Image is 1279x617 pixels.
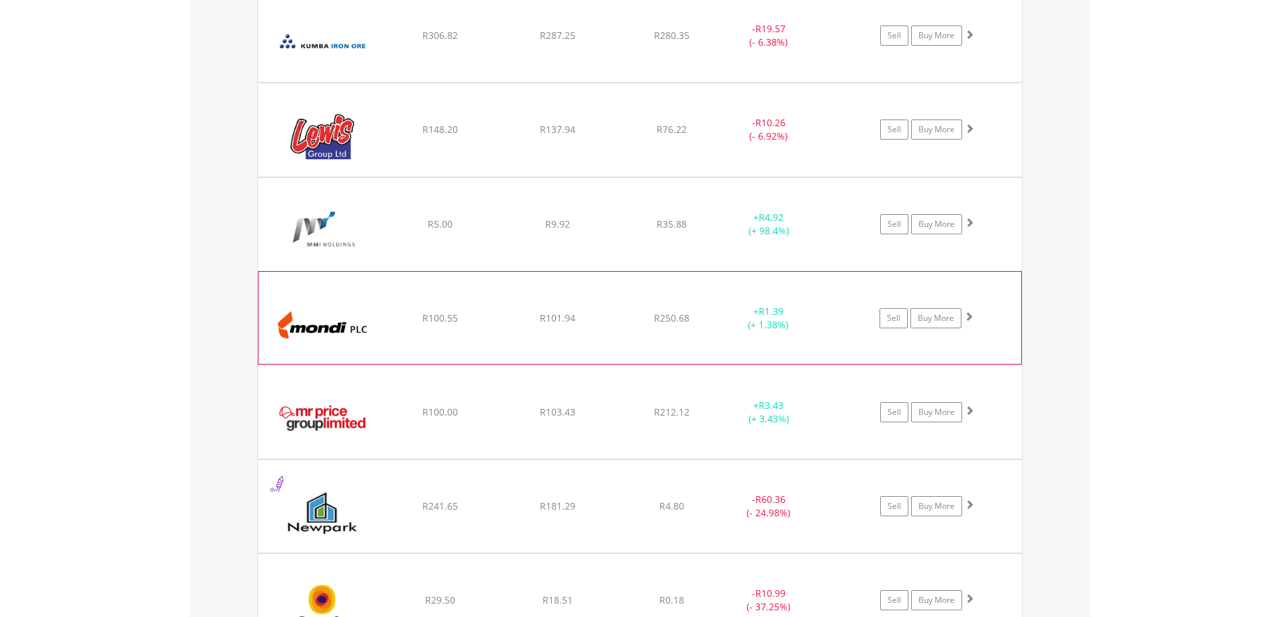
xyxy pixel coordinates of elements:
[422,123,458,136] span: R148.20
[425,594,455,606] span: R29.50
[910,308,961,328] a: Buy More
[265,195,380,267] img: EQU.ZA.MTM.png
[911,26,962,46] a: Buy More
[540,500,575,512] span: R181.29
[755,116,786,129] span: R10.26
[659,500,684,512] span: R4.80
[718,399,820,426] div: + (+ 3.43%)
[265,289,381,361] img: EQU.ZA.MNP.png
[880,496,908,516] a: Sell
[718,211,820,238] div: + (+ 98.4%)
[911,120,962,140] a: Buy More
[880,26,908,46] a: Sell
[880,214,908,234] a: Sell
[880,402,908,422] a: Sell
[880,120,908,140] a: Sell
[880,590,908,610] a: Sell
[911,496,962,516] a: Buy More
[422,312,458,324] span: R100.55
[422,29,458,42] span: R306.82
[654,406,690,418] span: R212.12
[759,305,784,318] span: R1.39
[265,382,380,455] img: EQU.ZA.MRP.png
[911,590,962,610] a: Buy More
[540,406,575,418] span: R103.43
[880,308,908,328] a: Sell
[659,594,684,606] span: R0.18
[265,6,380,79] img: EQU.ZA.KIO.png
[718,305,818,332] div: + (+ 1.38%)
[540,29,575,42] span: R287.25
[428,218,453,230] span: R5.00
[265,477,380,549] img: EQU.ZA.NRL.png
[422,406,458,418] span: R100.00
[755,493,786,506] span: R60.36
[755,587,786,600] span: R10.99
[911,214,962,234] a: Buy More
[265,100,380,173] img: EQU.ZA.LEW.png
[654,312,690,324] span: R250.68
[540,123,575,136] span: R137.94
[755,22,786,35] span: R19.57
[542,594,573,606] span: R18.51
[657,218,687,230] span: R35.88
[911,402,962,422] a: Buy More
[422,500,458,512] span: R241.65
[718,493,820,520] div: - (- 24.98%)
[718,22,820,49] div: - (- 6.38%)
[654,29,690,42] span: R280.35
[545,218,570,230] span: R9.92
[759,399,784,412] span: R3.43
[718,587,820,614] div: - (- 37.25%)
[657,123,687,136] span: R76.22
[718,116,820,143] div: - (- 6.92%)
[540,312,575,324] span: R101.94
[759,211,784,224] span: R4.92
